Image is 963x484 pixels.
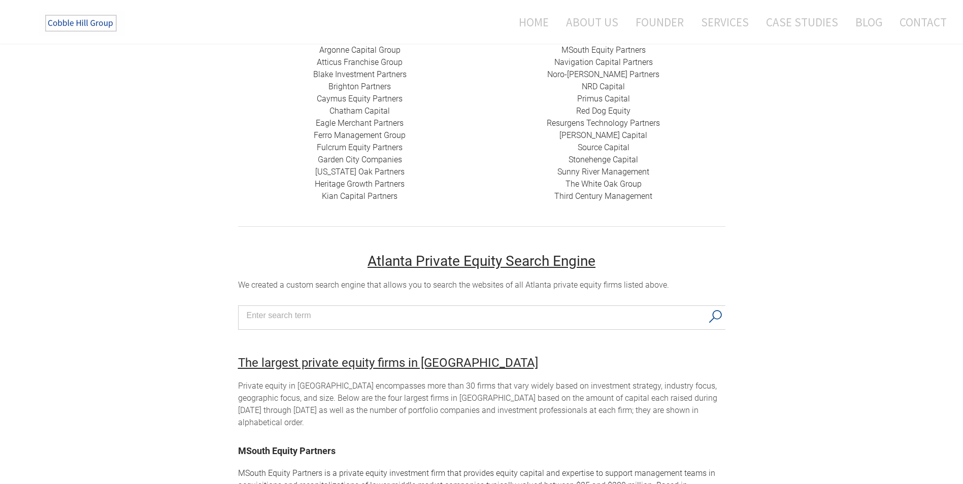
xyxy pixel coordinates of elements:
[39,11,125,36] img: The Cobble Hill Group LLC
[569,155,638,164] a: Stonehenge Capital
[315,179,405,189] a: Heritage Growth Partners
[576,106,630,116] a: Red Dog Equity
[554,57,653,67] a: Navigation Capital Partners
[578,143,629,152] a: Source Capital
[566,179,642,189] a: The White Oak Group
[317,143,403,152] a: Fulcrum Equity Partners​​
[238,356,538,370] font: The largest private equity firms in [GEOGRAPHIC_DATA]
[328,82,391,91] a: Brighton Partners
[316,118,404,128] a: Eagle Merchant Partners
[577,94,630,103] a: Primus Capital
[705,306,726,327] button: Search
[238,445,336,456] a: MSouth Equity Partners
[547,118,660,128] a: ​Resurgens Technology Partners
[322,191,397,201] a: ​Kian Capital Partners
[238,279,725,291] div: We created a custom search engine that allows you to search the websites of all Atlanta private e...
[238,380,725,429] div: Private equity in [GEOGRAPHIC_DATA] encompasses more than 30 firms that vary widely based on inve...
[693,9,756,36] a: Services
[628,9,691,36] a: Founder
[315,167,405,177] a: [US_STATE] Oak Partners
[758,9,846,36] a: Case Studies
[317,57,403,67] a: Atticus Franchise Group
[558,9,626,36] a: About Us
[329,106,390,116] a: Chatham Capital
[247,308,703,323] input: Search input
[317,94,403,103] a: Caymus Equity Partners
[319,45,401,55] a: Argonne Capital Group
[313,70,407,79] a: Blake Investment Partners
[848,9,890,36] a: Blog
[582,82,625,91] a: NRD Capital
[482,32,725,202] div: ​
[559,130,647,140] a: [PERSON_NAME] Capital
[561,45,646,55] a: MSouth Equity Partners
[892,9,947,36] a: Contact
[557,167,649,177] a: Sunny River Management
[314,130,406,140] a: Ferro Management Group
[368,253,595,269] u: Atlanta Private Equity Search Engine
[547,70,659,79] a: Noro-[PERSON_NAME] Partners
[554,191,652,201] a: Third Century Management
[318,155,402,164] a: Garden City Companies
[504,9,556,36] a: Home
